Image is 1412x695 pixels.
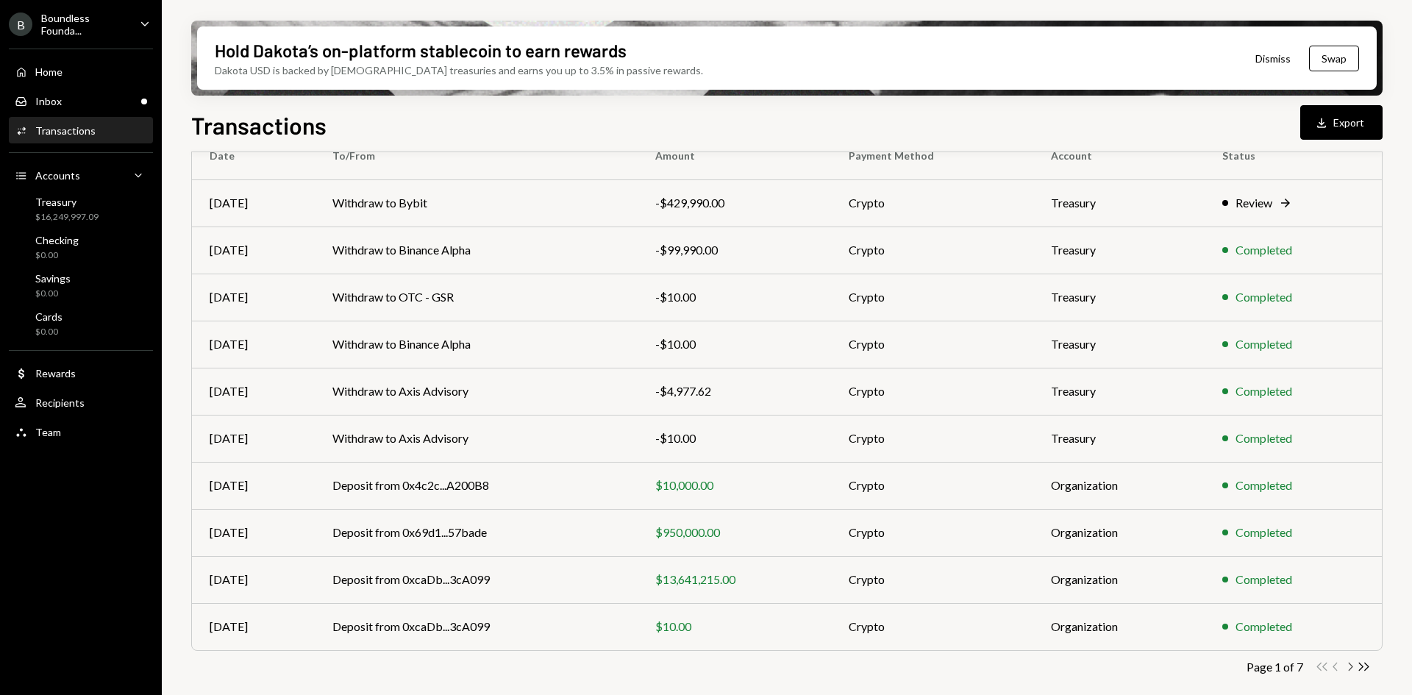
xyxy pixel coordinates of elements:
[315,556,638,603] td: Deposit from 0xcaDb...3cA099
[655,430,813,447] div: -$10.00
[210,477,297,494] div: [DATE]
[831,321,1033,368] td: Crypto
[1033,509,1205,556] td: Organization
[315,227,638,274] td: Withdraw to Binance Alpha
[35,211,99,224] div: $16,249,997.09
[35,272,71,285] div: Savings
[315,132,638,179] th: To/From
[9,191,153,227] a: Treasury$16,249,997.09
[1033,179,1205,227] td: Treasury
[1033,415,1205,462] td: Treasury
[35,234,79,246] div: Checking
[9,360,153,386] a: Rewards
[9,229,153,265] a: Checking$0.00
[655,477,813,494] div: $10,000.00
[35,396,85,409] div: Recipients
[9,88,153,114] a: Inbox
[9,117,153,143] a: Transactions
[210,335,297,353] div: [DATE]
[315,415,638,462] td: Withdraw to Axis Advisory
[35,288,71,300] div: $0.00
[1235,571,1292,588] div: Completed
[9,418,153,445] a: Team
[210,430,297,447] div: [DATE]
[35,310,63,323] div: Cards
[1237,41,1309,76] button: Dismiss
[1235,477,1292,494] div: Completed
[9,306,153,341] a: Cards$0.00
[9,389,153,416] a: Recipients
[35,367,76,379] div: Rewards
[315,462,638,509] td: Deposit from 0x4c2c...A200B8
[35,249,79,262] div: $0.00
[315,274,638,321] td: Withdraw to OTC - GSR
[1300,105,1383,140] button: Export
[1235,335,1292,353] div: Completed
[315,368,638,415] td: Withdraw to Axis Advisory
[655,335,813,353] div: -$10.00
[831,274,1033,321] td: Crypto
[1235,288,1292,306] div: Completed
[215,38,627,63] div: Hold Dakota’s on-platform stablecoin to earn rewards
[1247,660,1303,674] div: Page 1 of 7
[1033,368,1205,415] td: Treasury
[655,524,813,541] div: $950,000.00
[831,603,1033,650] td: Crypto
[1235,194,1272,212] div: Review
[831,509,1033,556] td: Crypto
[1033,462,1205,509] td: Organization
[35,196,99,208] div: Treasury
[1033,274,1205,321] td: Treasury
[831,368,1033,415] td: Crypto
[831,132,1033,179] th: Payment Method
[831,227,1033,274] td: Crypto
[210,241,297,259] div: [DATE]
[192,132,315,179] th: Date
[210,618,297,635] div: [DATE]
[1033,227,1205,274] td: Treasury
[1235,241,1292,259] div: Completed
[1033,603,1205,650] td: Organization
[210,288,297,306] div: [DATE]
[1235,618,1292,635] div: Completed
[9,162,153,188] a: Accounts
[41,12,128,37] div: Boundless Founda...
[655,618,813,635] div: $10.00
[210,194,297,212] div: [DATE]
[655,241,813,259] div: -$99,990.00
[9,13,32,36] div: B
[315,321,638,368] td: Withdraw to Binance Alpha
[655,194,813,212] div: -$429,990.00
[35,95,62,107] div: Inbox
[1235,430,1292,447] div: Completed
[9,268,153,303] a: Savings$0.00
[831,415,1033,462] td: Crypto
[1033,556,1205,603] td: Organization
[315,509,638,556] td: Deposit from 0x69d1...57bade
[35,169,80,182] div: Accounts
[35,326,63,338] div: $0.00
[210,382,297,400] div: [DATE]
[35,426,61,438] div: Team
[1033,321,1205,368] td: Treasury
[1309,46,1359,71] button: Swap
[1235,524,1292,541] div: Completed
[210,571,297,588] div: [DATE]
[831,462,1033,509] td: Crypto
[655,288,813,306] div: -$10.00
[9,58,153,85] a: Home
[1205,132,1382,179] th: Status
[638,132,831,179] th: Amount
[655,571,813,588] div: $13,641,215.00
[215,63,703,78] div: Dakota USD is backed by [DEMOGRAPHIC_DATA] treasuries and earns you up to 3.5% in passive rewards.
[191,110,327,140] h1: Transactions
[35,124,96,137] div: Transactions
[35,65,63,78] div: Home
[655,382,813,400] div: -$4,977.62
[1033,132,1205,179] th: Account
[831,179,1033,227] td: Crypto
[831,556,1033,603] td: Crypto
[315,603,638,650] td: Deposit from 0xcaDb...3cA099
[210,524,297,541] div: [DATE]
[1235,382,1292,400] div: Completed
